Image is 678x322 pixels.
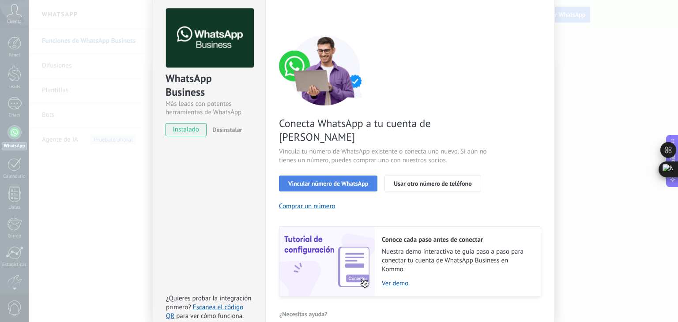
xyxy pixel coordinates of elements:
button: Comprar un número [279,202,335,210]
span: ¿Necesitas ayuda? [279,311,328,317]
span: Usar otro número de teléfono [394,180,471,187]
span: ¿Quieres probar la integración primero? [166,294,252,311]
span: Vincular número de WhatsApp [288,180,368,187]
button: ¿Necesitas ayuda? [279,307,328,321]
img: connect number [279,35,372,105]
h2: Conoce cada paso antes de conectar [382,236,532,244]
div: Más leads con potentes herramientas de WhatsApp [166,100,252,116]
span: Vincula tu número de WhatsApp existente o conecta uno nuevo. Si aún no tienes un número, puedes c... [279,147,489,165]
a: Ver demo [382,279,532,288]
span: instalado [166,123,206,136]
img: logo_main.png [166,8,254,68]
button: Vincular número de WhatsApp [279,176,377,191]
button: Desinstalar [209,123,242,136]
div: WhatsApp Business [166,71,252,100]
button: Usar otro número de teléfono [384,176,481,191]
span: para ver cómo funciona. [176,312,244,320]
a: Escanea el código QR [166,303,243,320]
span: Conecta WhatsApp a tu cuenta de [PERSON_NAME] [279,116,489,144]
span: Nuestra demo interactiva te guía paso a paso para conectar tu cuenta de WhatsApp Business en Kommo. [382,247,532,274]
span: Desinstalar [212,126,242,134]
